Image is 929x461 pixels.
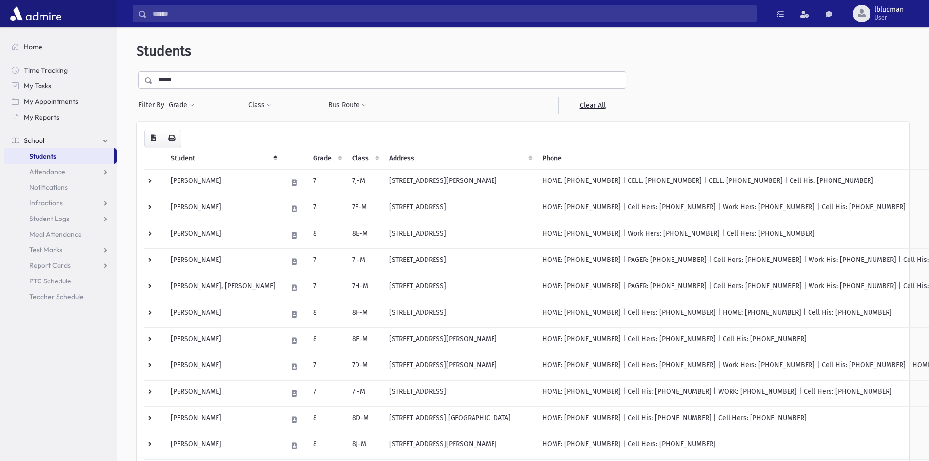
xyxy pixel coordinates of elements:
[307,196,346,222] td: 7
[165,327,281,354] td: [PERSON_NAME]
[24,66,68,75] span: Time Tracking
[4,94,117,109] a: My Appointments
[165,196,281,222] td: [PERSON_NAME]
[24,97,78,106] span: My Appointments
[4,242,117,258] a: Test Marks
[4,258,117,273] a: Report Cards
[346,196,383,222] td: 7F-M
[165,248,281,275] td: [PERSON_NAME]
[4,109,117,125] a: My Reports
[165,433,281,459] td: [PERSON_NAME]
[874,14,904,21] span: User
[24,113,59,121] span: My Reports
[4,148,114,164] a: Students
[383,147,536,170] th: Address: activate to sort column ascending
[4,289,117,304] a: Teacher Schedule
[29,199,63,207] span: Infractions
[165,275,281,301] td: [PERSON_NAME], [PERSON_NAME]
[165,147,281,170] th: Student: activate to sort column descending
[29,214,69,223] span: Student Logs
[24,42,42,51] span: Home
[8,4,64,23] img: AdmirePro
[4,180,117,195] a: Notifications
[346,275,383,301] td: 7H-M
[162,130,181,147] button: Print
[137,43,191,59] span: Students
[24,136,44,145] span: School
[29,277,71,285] span: PTC Schedule
[346,222,383,248] td: 8E-M
[4,226,117,242] a: Meal Attendance
[165,380,281,406] td: [PERSON_NAME]
[307,222,346,248] td: 8
[4,133,117,148] a: School
[307,169,346,196] td: 7
[4,195,117,211] a: Infractions
[346,301,383,327] td: 8F-M
[383,406,536,433] td: [STREET_ADDRESS] [GEOGRAPHIC_DATA]
[144,130,162,147] button: CSV
[346,433,383,459] td: 8J-M
[307,301,346,327] td: 8
[147,5,756,22] input: Search
[29,167,65,176] span: Attendance
[29,261,71,270] span: Report Cards
[24,81,51,90] span: My Tasks
[383,169,536,196] td: [STREET_ADDRESS][PERSON_NAME]
[383,433,536,459] td: [STREET_ADDRESS][PERSON_NAME]
[346,248,383,275] td: 7I-M
[138,100,168,110] span: Filter By
[165,169,281,196] td: [PERSON_NAME]
[383,327,536,354] td: [STREET_ADDRESS][PERSON_NAME]
[4,164,117,180] a: Attendance
[558,97,626,114] a: Clear All
[383,380,536,406] td: [STREET_ADDRESS]
[4,273,117,289] a: PTC Schedule
[383,196,536,222] td: [STREET_ADDRESS]
[29,245,62,254] span: Test Marks
[307,406,346,433] td: 8
[29,230,82,239] span: Meal Attendance
[346,147,383,170] th: Class: activate to sort column ascending
[346,380,383,406] td: 7I-M
[346,406,383,433] td: 8D-M
[165,354,281,380] td: [PERSON_NAME]
[383,222,536,248] td: [STREET_ADDRESS]
[383,248,536,275] td: [STREET_ADDRESS]
[383,354,536,380] td: [STREET_ADDRESS][PERSON_NAME]
[168,97,195,114] button: Grade
[874,6,904,14] span: lbludman
[328,97,367,114] button: Bus Route
[307,275,346,301] td: 7
[307,354,346,380] td: 7
[4,211,117,226] a: Student Logs
[248,97,272,114] button: Class
[346,327,383,354] td: 8E-M
[307,248,346,275] td: 7
[307,327,346,354] td: 8
[165,301,281,327] td: [PERSON_NAME]
[307,380,346,406] td: 7
[346,354,383,380] td: 7D-M
[29,292,84,301] span: Teacher Schedule
[346,169,383,196] td: 7J-M
[307,147,346,170] th: Grade: activate to sort column ascending
[165,222,281,248] td: [PERSON_NAME]
[4,78,117,94] a: My Tasks
[4,39,117,55] a: Home
[307,433,346,459] td: 8
[29,183,68,192] span: Notifications
[383,275,536,301] td: [STREET_ADDRESS]
[4,62,117,78] a: Time Tracking
[383,301,536,327] td: [STREET_ADDRESS]
[165,406,281,433] td: [PERSON_NAME]
[29,152,56,160] span: Students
